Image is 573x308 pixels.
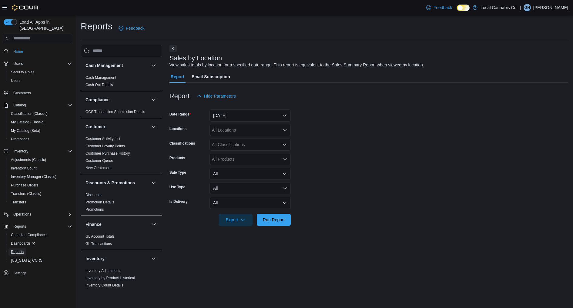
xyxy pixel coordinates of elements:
a: Feedback [424,2,454,14]
button: Home [1,47,75,56]
span: Classification (Classic) [8,110,72,117]
span: Customers [13,91,31,95]
button: [US_STATE] CCRS [6,256,75,265]
span: Inventory Manager (Classic) [8,173,72,180]
button: Users [11,60,25,67]
span: Canadian Compliance [8,231,72,239]
span: Users [11,60,72,67]
button: Operations [11,211,34,218]
div: Customer [81,135,162,174]
button: Transfers [6,198,75,206]
a: Adjustments (Classic) [8,156,49,163]
span: Feedback [126,25,144,31]
span: Users [13,61,23,66]
input: Dark Mode [457,5,470,11]
label: Classifications [169,141,195,146]
button: Open list of options [282,157,287,162]
label: Date Range [169,112,191,117]
a: Classification (Classic) [8,110,50,117]
button: Reports [6,248,75,256]
a: Dashboards [6,239,75,248]
button: Classification (Classic) [6,109,75,118]
span: Security Roles [11,70,34,75]
h3: Finance [85,221,102,227]
span: Catalog [13,103,26,108]
span: Transfers [8,199,72,206]
span: Operations [11,211,72,218]
button: Catalog [1,101,75,109]
button: Inventory [85,256,149,262]
button: Finance [85,221,149,227]
button: My Catalog (Beta) [6,126,75,135]
span: Transfers (Classic) [11,191,41,196]
span: Settings [11,269,72,276]
span: Dashboards [11,241,35,246]
a: Home [11,48,25,55]
span: Inventory [13,149,28,154]
button: Cash Management [150,62,157,69]
a: Customers [11,89,33,97]
span: Inventory Count [8,165,72,172]
a: Cash Out Details [85,83,113,87]
span: Cash Out Details [85,82,113,87]
a: Inventory Count Details [85,283,123,287]
button: Inventory Count [6,164,75,172]
button: Settings [1,268,75,277]
a: Inventory Count [8,165,39,172]
span: My Catalog (Beta) [11,128,40,133]
span: Operations [13,212,31,217]
a: My Catalog (Classic) [8,119,47,126]
a: Dashboards [8,240,38,247]
a: GL Transactions [85,242,112,246]
label: Locations [169,126,187,131]
a: Promotions [85,207,104,212]
span: Feedback [434,5,452,11]
button: All [209,182,291,194]
span: Users [8,77,72,84]
button: Users [1,59,75,68]
span: Settings [13,271,26,276]
button: Cash Management [85,62,149,69]
span: Load All Apps in [GEOGRAPHIC_DATA] [17,19,72,31]
span: [US_STATE] CCRS [11,258,42,263]
span: Purchase Orders [8,182,72,189]
a: Security Roles [8,69,37,76]
span: Home [11,48,72,55]
span: Promotion Details [85,200,114,205]
button: Customer [150,123,157,130]
a: Reports [8,248,26,256]
button: Inventory [11,148,31,155]
span: Inventory [11,148,72,155]
a: OCS Transaction Submission Details [85,110,145,114]
button: Compliance [85,97,149,103]
button: Customers [1,89,75,97]
span: Reports [11,249,24,254]
button: Security Roles [6,68,75,76]
span: Customer Loyalty Points [85,144,125,149]
span: Customer Activity List [85,136,120,141]
a: Transfers [8,199,28,206]
a: Customer Purchase History [85,151,130,156]
button: Open list of options [282,128,287,132]
h3: Customer [85,124,105,130]
button: Adjustments (Classic) [6,156,75,164]
span: Cash Management [85,75,116,80]
a: Customer Activity List [85,137,120,141]
button: Discounts & Promotions [85,180,149,186]
label: Use Type [169,185,185,189]
h3: Report [169,92,189,100]
span: Customers [11,89,72,97]
button: Operations [1,210,75,219]
span: Customer Queue [85,158,113,163]
a: Inventory Adjustments [85,269,121,273]
nav: Complex example [4,45,72,293]
span: Catalog [11,102,72,109]
a: [US_STATE] CCRS [8,257,45,264]
span: Home [13,49,23,54]
span: Hide Parameters [204,93,236,99]
div: Gary Hehar [524,4,531,11]
h3: Compliance [85,97,109,103]
a: Discounts [85,193,102,197]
